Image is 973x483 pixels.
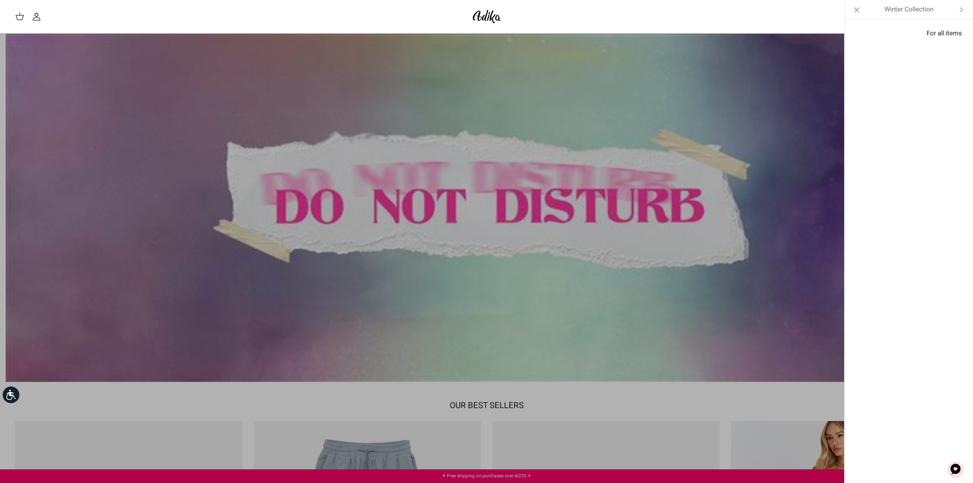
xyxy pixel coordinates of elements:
[848,24,970,43] a: For all items
[471,8,503,25] img: Adika IL
[944,458,967,481] button: Chat
[927,29,962,38] font: For all items
[32,12,44,21] a: My account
